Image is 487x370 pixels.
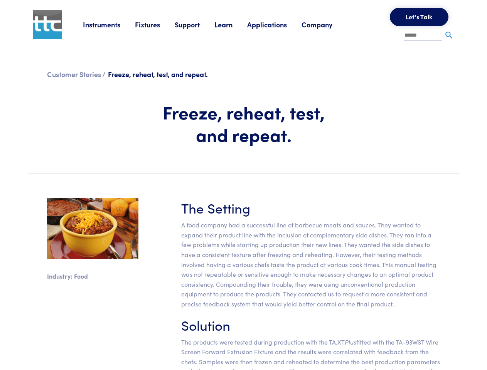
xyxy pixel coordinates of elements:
a: Support [175,20,214,29]
h1: Freeze, reheat, test, and repeat. [148,101,340,145]
a: Customer Stories / [47,69,106,79]
em: Plus [345,338,356,346]
button: Let's Talk [390,8,448,26]
span: Freeze, reheat, test, and repeat. [108,69,208,79]
a: Instruments [83,20,135,29]
a: Fixtures [135,20,175,29]
a: Applications [247,20,302,29]
a: Learn [214,20,247,29]
p: A food company had a successful line of barbecue meats and sauces. They wanted to expand their pr... [181,220,440,309]
p: Industry: Food [47,271,138,281]
img: ttc_logo_1x1_v1.0.png [33,10,62,39]
img: sidedishes.jpg [47,198,138,259]
a: Company [302,20,347,29]
h3: The Setting [181,198,440,217]
h3: Solution [181,315,440,334]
